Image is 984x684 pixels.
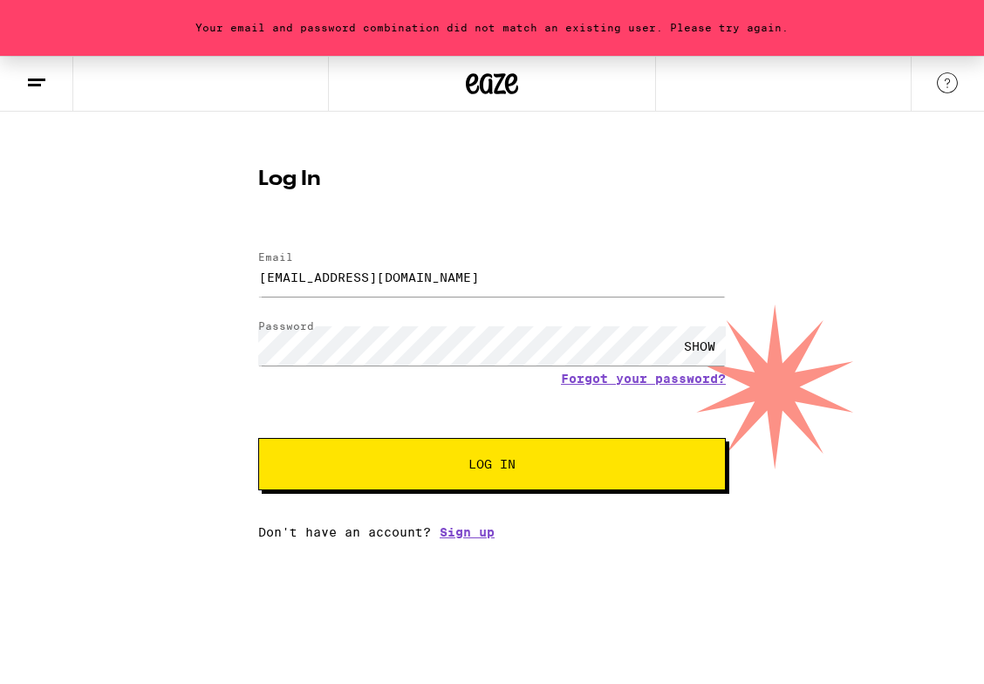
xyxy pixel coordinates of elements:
[258,251,293,263] label: Email
[258,525,726,539] div: Don't have an account?
[440,525,495,539] a: Sign up
[673,326,726,366] div: SHOW
[561,372,726,386] a: Forgot your password?
[258,438,726,490] button: Log In
[258,169,726,190] h1: Log In
[468,458,516,470] span: Log In
[10,12,126,26] span: Hi. Need any help?
[258,257,726,297] input: Email
[258,320,314,332] label: Password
